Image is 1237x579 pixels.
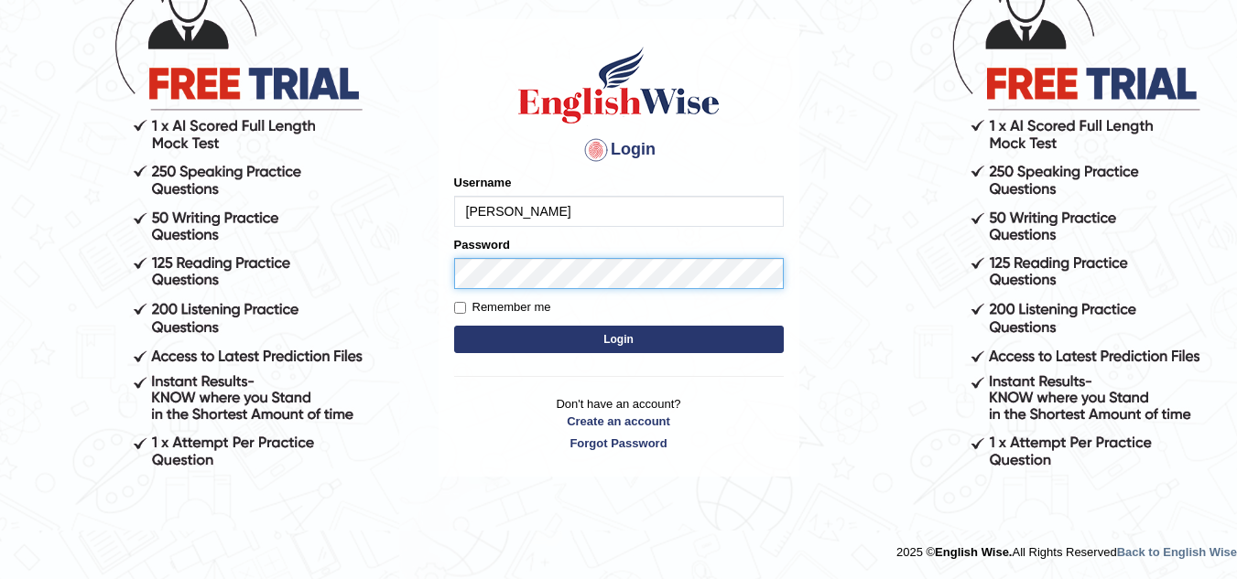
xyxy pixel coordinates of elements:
input: Remember me [454,302,466,314]
a: Back to English Wise [1117,545,1237,559]
img: Logo of English Wise sign in for intelligent practice with AI [515,44,723,126]
h4: Login [454,135,784,165]
a: Forgot Password [454,434,784,452]
strong: English Wise. [935,545,1012,559]
p: Don't have an account? [454,395,784,452]
label: Username [454,174,512,191]
label: Remember me [454,298,551,316]
label: Password [454,236,510,253]
a: Create an account [454,413,784,430]
div: 2025 © All Rights Reserved [896,534,1237,561]
button: Login [454,326,784,353]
